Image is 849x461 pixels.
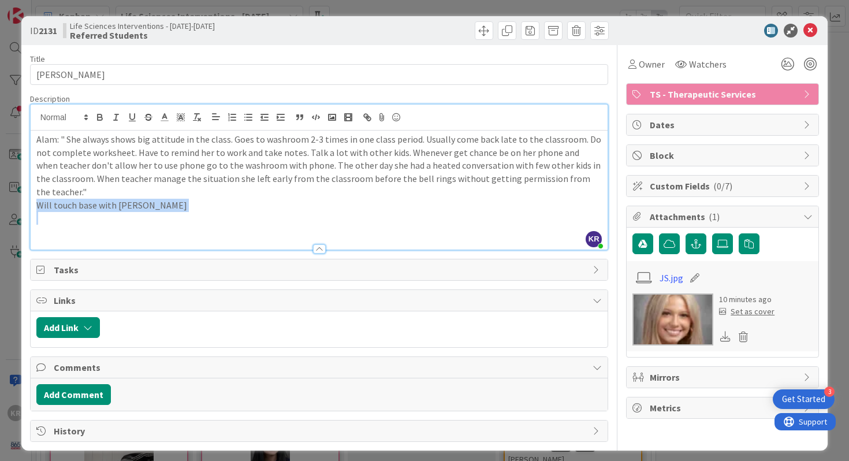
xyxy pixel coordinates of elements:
p: Alam: " She always shows big attitude in the class. Goes to washroom 2-3 times in one class perio... [36,133,602,199]
span: Watchers [689,57,727,71]
b: Referred Students [70,31,215,40]
span: Life Sciences Interventions - [DATE]-[DATE] [70,21,215,31]
span: Links [54,293,587,307]
span: Support [24,2,53,16]
span: Metrics [650,401,798,415]
span: ID [30,24,57,38]
label: Title [30,54,45,64]
span: Tasks [54,263,587,277]
span: Description [30,94,70,104]
div: Open Get Started checklist, remaining modules: 3 [773,389,835,409]
span: TS - Therapeutic Services [650,87,798,101]
input: type card name here... [30,64,609,85]
b: 2131 [39,25,57,36]
span: Mirrors [650,370,798,384]
span: ( 1 ) [709,211,720,222]
a: JS.jpg [660,271,683,285]
span: Dates [650,118,798,132]
p: Will touch base with [PERSON_NAME] [36,199,602,212]
div: 3 [824,386,835,397]
div: Download [719,329,732,344]
span: Owner [639,57,665,71]
div: Set as cover [719,306,774,318]
div: 10 minutes ago [719,293,774,306]
div: Get Started [782,393,825,405]
button: Add Link [36,317,100,338]
span: Comments [54,360,587,374]
span: Block [650,148,798,162]
span: History [54,424,587,438]
span: ( 0/7 ) [713,180,732,192]
span: KR [586,231,602,247]
span: Custom Fields [650,179,798,193]
span: Attachments [650,210,798,224]
button: Add Comment [36,384,111,405]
